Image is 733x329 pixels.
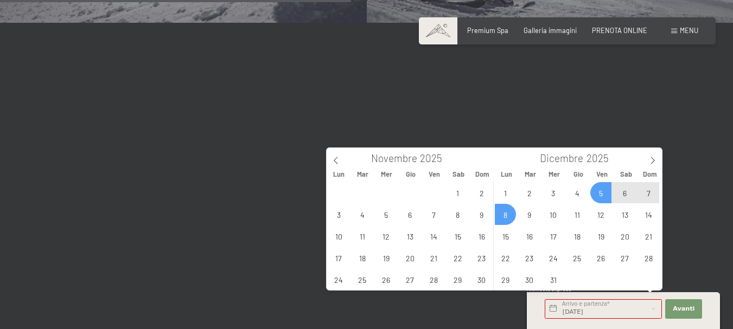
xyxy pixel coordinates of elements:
[423,269,444,290] span: Novembre 28, 2025
[638,247,659,268] span: Dicembre 28, 2025
[614,225,635,247] span: Dicembre 20, 2025
[417,152,453,164] input: Year
[495,269,516,290] span: Dicembre 29, 2025
[519,204,540,225] span: Dicembre 9, 2025
[680,26,698,35] span: Menu
[495,204,516,225] span: Dicembre 8, 2025
[470,171,494,178] span: Dom
[540,153,583,164] span: Dicembre
[566,204,588,225] span: Dicembre 11, 2025
[447,225,468,247] span: Novembre 15, 2025
[423,171,447,178] span: Ven
[494,171,518,178] span: Lun
[543,247,564,268] span: Dicembre 24, 2025
[371,153,417,164] span: Novembre
[495,182,516,203] span: Dicembre 1, 2025
[327,171,350,178] span: Lun
[566,171,590,178] span: Gio
[638,171,662,178] span: Dom
[423,204,444,225] span: Novembre 7, 2025
[350,171,374,178] span: Mar
[447,182,468,203] span: Novembre 1, 2025
[590,171,614,178] span: Ven
[447,247,468,268] span: Novembre 22, 2025
[524,26,577,35] a: Galleria immagini
[447,204,468,225] span: Novembre 8, 2025
[471,225,492,247] span: Novembre 16, 2025
[375,247,397,268] span: Novembre 19, 2025
[614,182,635,203] span: Dicembre 6, 2025
[673,305,694,313] span: Avanti
[614,171,638,178] span: Sab
[399,269,420,290] span: Novembre 27, 2025
[566,247,588,268] span: Dicembre 25, 2025
[583,152,619,164] input: Year
[328,269,349,290] span: Novembre 24, 2025
[471,269,492,290] span: Novembre 30, 2025
[375,204,397,225] span: Novembre 5, 2025
[423,225,444,247] span: Novembre 14, 2025
[467,26,508,35] a: Premium Spa
[638,182,659,203] span: Dicembre 7, 2025
[543,204,564,225] span: Dicembre 10, 2025
[150,66,584,310] iframe: Ski & Snowboarden | Sci & Snowboard | Ski & Snowboard @ Tauferer Ahrntal/Valli di Tures e Aurina
[590,247,611,268] span: Dicembre 26, 2025
[638,204,659,225] span: Dicembre 14, 2025
[566,225,588,247] span: Dicembre 18, 2025
[566,182,588,203] span: Dicembre 4, 2025
[543,225,564,247] span: Dicembre 17, 2025
[542,171,566,178] span: Mer
[614,247,635,268] span: Dicembre 27, 2025
[352,204,373,225] span: Novembre 4, 2025
[352,247,373,268] span: Novembre 18, 2025
[399,247,420,268] span: Novembre 20, 2025
[375,269,397,290] span: Novembre 26, 2025
[518,171,542,178] span: Mar
[471,182,492,203] span: Novembre 2, 2025
[592,26,647,35] a: PRENOTA ONLINE
[328,204,349,225] span: Novembre 3, 2025
[519,247,540,268] span: Dicembre 23, 2025
[471,204,492,225] span: Novembre 9, 2025
[375,225,397,247] span: Novembre 12, 2025
[352,269,373,290] span: Novembre 25, 2025
[495,225,516,247] span: Dicembre 15, 2025
[519,225,540,247] span: Dicembre 16, 2025
[590,204,611,225] span: Dicembre 12, 2025
[638,225,659,247] span: Dicembre 21, 2025
[399,225,420,247] span: Novembre 13, 2025
[328,225,349,247] span: Novembre 10, 2025
[665,299,702,319] button: Avanti
[519,182,540,203] span: Dicembre 2, 2025
[471,247,492,268] span: Novembre 23, 2025
[495,247,516,268] span: Dicembre 22, 2025
[590,225,611,247] span: Dicembre 19, 2025
[447,269,468,290] span: Novembre 29, 2025
[399,204,420,225] span: Novembre 6, 2025
[398,171,422,178] span: Gio
[423,247,444,268] span: Novembre 21, 2025
[374,171,398,178] span: Mer
[614,204,635,225] span: Dicembre 13, 2025
[519,269,540,290] span: Dicembre 30, 2025
[543,269,564,290] span: Dicembre 31, 2025
[352,225,373,247] span: Novembre 11, 2025
[328,247,349,268] span: Novembre 17, 2025
[447,171,470,178] span: Sab
[543,182,564,203] span: Dicembre 3, 2025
